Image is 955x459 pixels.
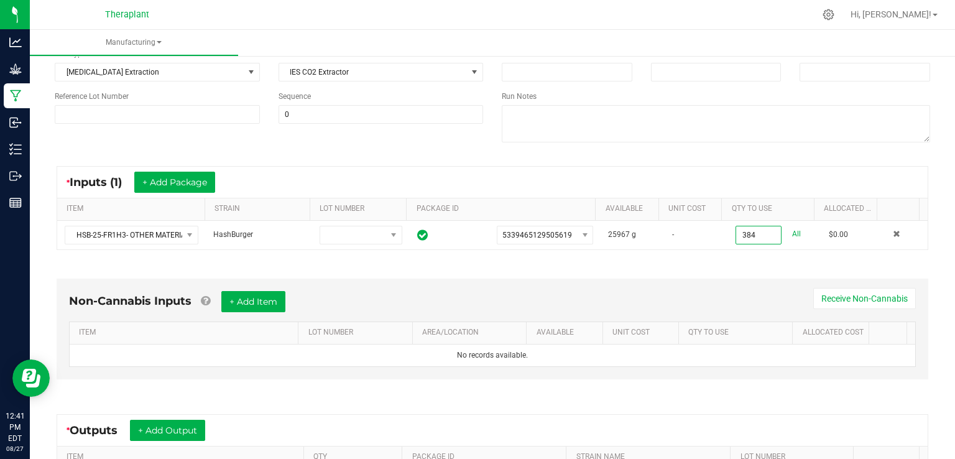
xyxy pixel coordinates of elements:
[69,294,191,308] span: Non-Cannabis Inputs
[887,204,915,214] a: Sortable
[612,328,674,338] a: Unit CostSortable
[6,410,24,444] p: 12:41 PM EDT
[30,30,238,56] a: Manufacturing
[632,230,636,239] span: g
[79,328,293,338] a: ITEMSortable
[502,231,572,239] span: 5339465129505619
[105,9,149,20] span: Theraplant
[813,288,916,309] button: Receive Non-Cannabis
[70,424,130,437] span: Outputs
[9,90,22,102] inline-svg: Manufacturing
[279,63,468,81] span: IES CO2 Extractor
[824,204,872,214] a: Allocated CostSortable
[134,172,215,193] button: + Add Package
[606,204,654,214] a: AVAILABLESortable
[9,36,22,49] inline-svg: Analytics
[320,204,402,214] a: LOT NUMBERSortable
[30,37,238,48] span: Manufacturing
[67,204,200,214] a: ITEMSortable
[668,204,717,214] a: Unit CostSortable
[821,9,836,21] div: Manage settings
[792,226,801,243] a: All
[279,92,311,101] span: Sequence
[12,359,50,397] iframe: Resource center
[55,92,129,101] span: Reference Lot Number
[803,328,864,338] a: Allocated CostSortable
[213,230,253,239] span: HashBurger
[9,170,22,182] inline-svg: Outbound
[732,204,810,214] a: QTY TO USESortable
[422,328,522,338] a: AREA/LOCATIONSortable
[851,9,931,19] span: Hi, [PERSON_NAME]!
[417,228,428,243] span: In Sync
[417,204,591,214] a: PACKAGE IDSortable
[9,143,22,155] inline-svg: Inventory
[502,92,537,101] span: Run Notes
[65,226,182,244] span: HSB-25-FR1H3- OTHER MATERIAL LOT
[65,226,198,244] span: NO DATA FOUND
[9,63,22,75] inline-svg: Grow
[688,328,788,338] a: QTY TO USESortable
[215,204,305,214] a: STRAINSortable
[9,197,22,209] inline-svg: Reports
[130,420,205,441] button: + Add Output
[6,444,24,453] p: 08/27
[201,294,210,308] a: Add Non-Cannabis items that were also consumed in the run (e.g. gloves and packaging); Also add N...
[9,116,22,129] inline-svg: Inbound
[308,328,408,338] a: LOT NUMBERSortable
[879,328,902,338] a: Sortable
[70,175,134,189] span: Inputs (1)
[537,328,598,338] a: AVAILABLESortable
[55,63,244,81] span: [MEDICAL_DATA] Extraction
[672,230,674,239] span: -
[608,230,630,239] span: 25967
[221,291,285,312] button: + Add Item
[829,230,848,239] span: $0.00
[70,345,915,366] td: No records available.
